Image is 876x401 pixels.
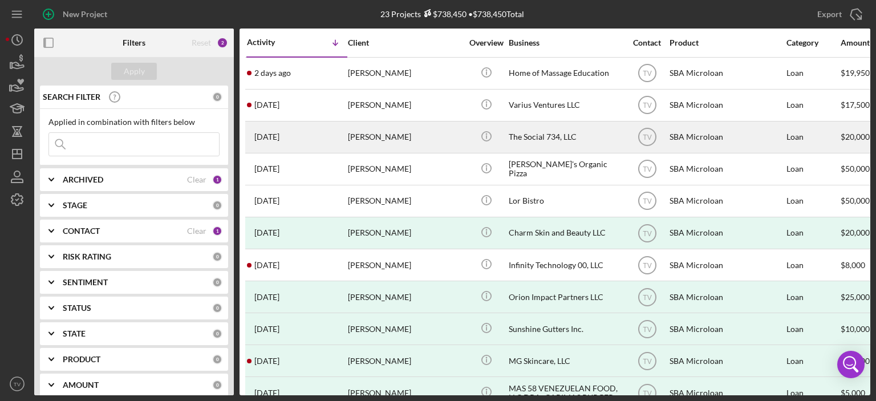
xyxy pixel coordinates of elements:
[348,38,462,47] div: Client
[348,58,462,88] div: [PERSON_NAME]
[786,154,839,184] div: Loan
[670,218,784,248] div: SBA Microloan
[509,154,623,184] div: [PERSON_NAME]'s Organic Pizza
[841,100,870,110] span: $17,500
[786,186,839,216] div: Loan
[63,175,103,184] b: ARCHIVED
[670,58,784,88] div: SBA Microloan
[643,357,651,365] text: TV
[254,228,279,237] time: 2025-07-31 13:34
[212,226,222,236] div: 1
[509,282,623,312] div: Orion Impact Partners LLC
[786,250,839,280] div: Loan
[6,372,29,395] button: TV
[786,346,839,376] div: Loan
[786,282,839,312] div: Loan
[348,346,462,376] div: [PERSON_NAME]
[643,229,651,237] text: TV
[670,90,784,120] div: SBA Microloan
[509,122,623,152] div: The Social 734, LLC
[643,293,651,301] text: TV
[509,250,623,280] div: Infinity Technology 00, LLC
[212,380,222,390] div: 0
[670,282,784,312] div: SBA Microloan
[187,226,206,236] div: Clear
[643,197,651,205] text: TV
[212,329,222,339] div: 0
[626,38,668,47] div: Contact
[254,68,291,78] time: 2025-10-13 14:52
[786,122,839,152] div: Loan
[841,196,870,205] span: $50,000
[63,226,100,236] b: CONTACT
[670,122,784,152] div: SBA Microloan
[217,37,228,48] div: 2
[643,325,651,333] text: TV
[670,250,784,280] div: SBA Microloan
[643,133,651,141] text: TV
[14,381,21,387] text: TV
[123,38,145,47] b: Filters
[63,380,99,390] b: AMOUNT
[348,154,462,184] div: [PERSON_NAME]
[670,38,784,47] div: Product
[212,200,222,210] div: 0
[643,261,651,269] text: TV
[254,196,279,205] time: 2025-08-25 15:41
[509,90,623,120] div: Varius Ventures LLC
[643,70,651,78] text: TV
[509,186,623,216] div: Lor Bistro
[509,38,623,47] div: Business
[465,38,508,47] div: Overview
[841,68,870,78] span: $19,950
[670,346,784,376] div: SBA Microloan
[348,186,462,216] div: [PERSON_NAME]
[63,3,107,26] div: New Project
[348,90,462,120] div: [PERSON_NAME]
[643,102,651,110] text: TV
[348,250,462,280] div: [PERSON_NAME]
[212,175,222,185] div: 1
[254,325,279,334] time: 2025-04-26 21:29
[247,38,297,47] div: Activity
[254,100,279,110] time: 2025-09-21 12:18
[34,3,119,26] button: New Project
[670,154,784,184] div: SBA Microloan
[192,38,211,47] div: Reset
[63,303,91,313] b: STATUS
[643,390,651,398] text: TV
[212,303,222,313] div: 0
[509,218,623,248] div: Charm Skin and Beauty LLC
[509,314,623,344] div: Sunshine Gutters Inc.
[254,357,279,366] time: 2025-04-21 22:25
[786,90,839,120] div: Loan
[63,201,87,210] b: STAGE
[254,388,279,398] time: 2025-04-15 19:27
[348,122,462,152] div: [PERSON_NAME]
[837,351,865,378] div: Open Intercom Messenger
[124,63,145,80] div: Apply
[111,63,157,80] button: Apply
[509,346,623,376] div: MG Skincare, LLC
[63,355,100,364] b: PRODUCT
[817,3,842,26] div: Export
[212,252,222,262] div: 0
[786,218,839,248] div: Loan
[786,38,839,47] div: Category
[212,92,222,102] div: 0
[786,58,839,88] div: Loan
[380,9,524,19] div: 23 Projects • $738,450 Total
[806,3,870,26] button: Export
[63,329,86,338] b: STATE
[63,278,108,287] b: SENTIMENT
[187,175,206,184] div: Clear
[421,9,467,19] div: $738,450
[254,293,279,302] time: 2025-05-12 17:16
[43,92,100,102] b: SEARCH FILTER
[509,58,623,88] div: Home of Massage Education
[643,165,651,173] text: TV
[212,354,222,364] div: 0
[348,282,462,312] div: [PERSON_NAME]
[670,186,784,216] div: SBA Microloan
[254,261,279,270] time: 2025-06-24 14:02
